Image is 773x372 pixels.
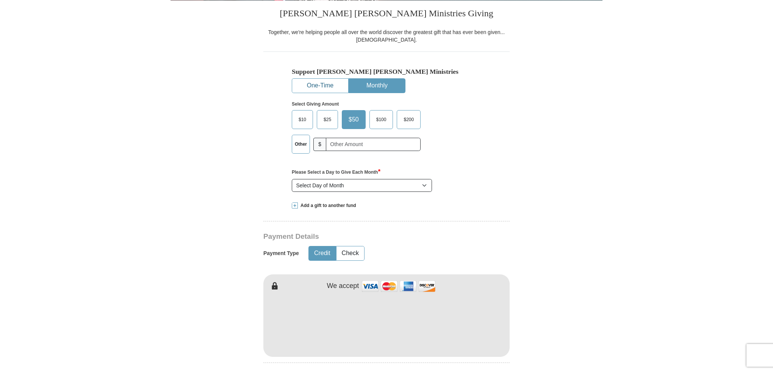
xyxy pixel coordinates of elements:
button: One-Time [292,79,348,93]
span: $10 [295,114,310,125]
button: Credit [309,246,336,260]
input: Other Amount [326,138,421,151]
h5: Support [PERSON_NAME] [PERSON_NAME] Ministries [292,68,481,76]
label: Other [292,135,310,153]
h3: Payment Details [263,232,457,241]
span: $50 [345,114,363,125]
button: Monthly [349,79,405,93]
span: Add a gift to another fund [298,202,356,209]
span: $100 [372,114,390,125]
span: $200 [400,114,418,125]
span: $ [313,138,326,151]
button: Check [336,246,364,260]
img: credit cards accepted [361,278,437,294]
span: $25 [320,114,335,125]
h4: We accept [327,282,359,290]
div: Together, we're helping people all over the world discover the greatest gift that has ever been g... [263,28,510,44]
strong: Select Giving Amount [292,101,339,107]
h3: [PERSON_NAME] [PERSON_NAME] Ministries Giving [263,0,510,28]
h5: Payment Type [263,250,299,257]
strong: Please Select a Day to Give Each Month [292,170,380,175]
